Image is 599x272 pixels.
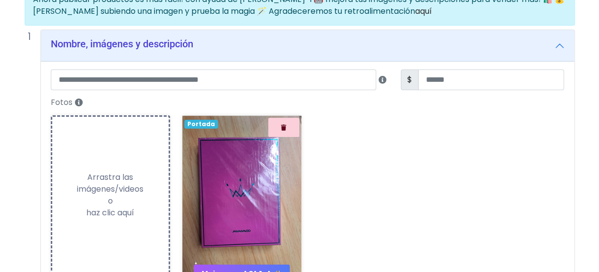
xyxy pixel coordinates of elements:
button: Nombre, imágenes y descripción [41,30,574,62]
label: Fotos [45,94,570,111]
span: Portada [184,120,218,129]
span: $ [401,69,419,90]
button: Quitar [268,118,299,137]
h5: Nombre, imágenes y descripción [51,38,193,50]
div: Arrastra las imágenes/videos o haz clic aquí [52,171,169,219]
a: aquí [415,5,432,17]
